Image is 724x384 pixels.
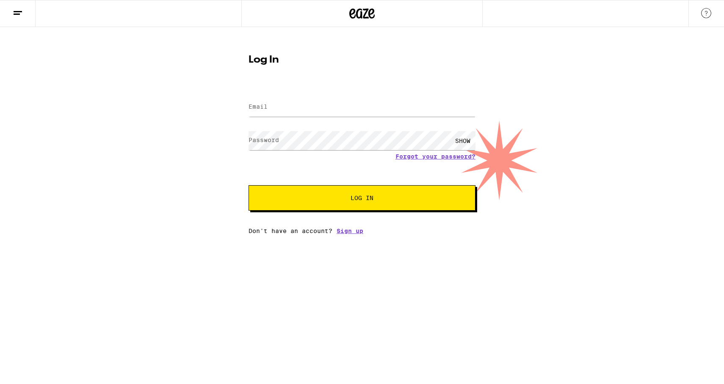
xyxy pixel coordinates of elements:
[249,137,279,143] label: Password
[395,153,475,160] a: Forgot your password?
[249,228,475,234] div: Don't have an account?
[249,103,268,110] label: Email
[249,185,475,211] button: Log In
[337,228,363,234] a: Sign up
[249,98,475,117] input: Email
[450,131,475,150] div: SHOW
[249,55,475,65] h1: Log In
[351,195,373,201] span: Log In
